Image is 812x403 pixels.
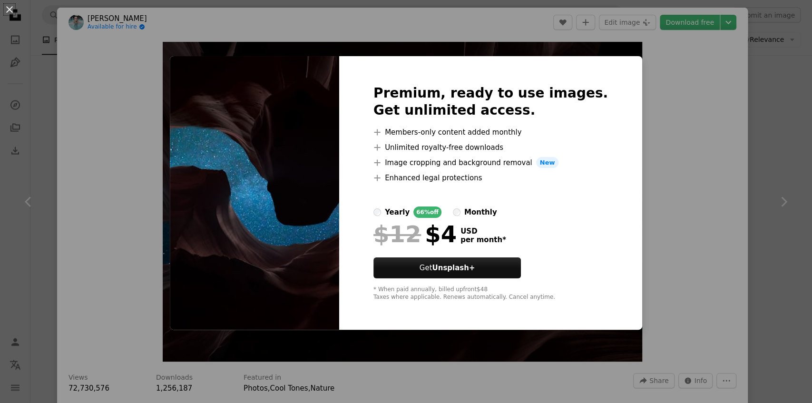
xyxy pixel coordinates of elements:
[170,56,339,330] img: photo-1470813740244-df37b8c1edcb
[373,172,608,184] li: Enhanced legal protections
[373,286,608,301] div: * When paid annually, billed upfront $48 Taxes where applicable. Renews automatically. Cancel any...
[373,85,608,119] h2: Premium, ready to use images. Get unlimited access.
[432,264,475,272] strong: Unsplash+
[536,157,559,168] span: New
[373,222,457,246] div: $4
[460,236,506,244] span: per month *
[373,208,381,216] input: yearly66%off
[413,206,441,218] div: 66% off
[460,227,506,236] span: USD
[464,206,497,218] div: monthly
[373,142,608,153] li: Unlimited royalty-free downloads
[385,206,410,218] div: yearly
[373,257,521,278] button: GetUnsplash+
[453,208,460,216] input: monthly
[373,157,608,168] li: Image cropping and background removal
[373,222,421,246] span: $12
[373,127,608,138] li: Members-only content added monthly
